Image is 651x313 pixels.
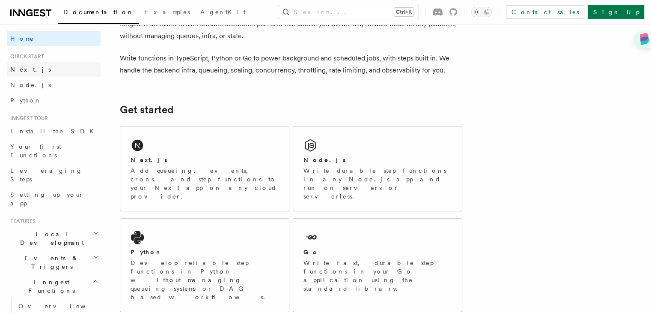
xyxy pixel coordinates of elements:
a: Get started [120,104,173,116]
button: Search...Ctrl+K [278,5,419,19]
a: Setting up your app [7,187,101,211]
a: PythonDevelop reliable step functions in Python without managing queueing systems or DAG based wo... [120,218,289,312]
a: Node.js [7,77,101,93]
a: AgentKit [195,3,251,23]
kbd: Ctrl+K [394,8,413,16]
span: Documentation [63,9,134,15]
span: Python [10,97,42,104]
span: Events & Triggers [7,254,93,271]
button: Inngest Functions [7,274,101,298]
span: Examples [144,9,190,15]
span: Quick start [7,53,44,60]
span: Next.js [10,66,51,73]
span: Inngest Functions [7,278,92,295]
button: Local Development [7,226,101,250]
p: Write fast, durable step functions in your Go application using the standard library. [303,259,452,293]
a: Contact sales [506,5,584,19]
p: Add queueing, events, crons, and step functions to your Next app on any cloud provider. [131,166,279,201]
a: Python [7,93,101,108]
span: Your first Functions [10,143,61,159]
a: Home [7,31,101,46]
span: Overview [18,303,107,310]
a: Node.jsWrite durable step functions in any Node.js app and run on servers or serverless. [293,126,462,211]
span: Home [10,34,34,43]
a: Leveraging Steps [7,163,101,187]
span: Local Development [7,230,93,247]
a: Install the SDK [7,123,101,139]
a: Examples [139,3,195,23]
span: Install the SDK [10,128,99,135]
a: Next.jsAdd queueing, events, crons, and step functions to your Next app on any cloud provider. [120,126,289,211]
h2: Next.js [131,156,167,164]
span: Node.js [10,81,51,88]
p: Write functions in TypeScript, Python or Go to power background and scheduled jobs, with steps bu... [120,52,462,76]
p: Inngest is an event-driven durable execution platform that allows you to run fast, reliable code ... [120,18,462,42]
h2: Node.js [303,156,346,164]
span: Setting up your app [10,191,84,207]
a: Your first Functions [7,139,101,163]
a: GoWrite fast, durable step functions in your Go application using the standard library. [293,218,462,312]
p: Write durable step functions in any Node.js app and run on servers or serverless. [303,166,452,201]
a: Documentation [58,3,139,24]
button: Toggle dark mode [471,7,492,17]
a: Sign Up [588,5,644,19]
span: Features [7,218,36,225]
button: Events & Triggers [7,250,101,274]
h2: Python [131,248,162,256]
span: Inngest tour [7,115,48,122]
p: Develop reliable step functions in Python without managing queueing systems or DAG based workflows. [131,259,279,301]
h2: Go [303,248,319,256]
span: AgentKit [200,9,246,15]
span: Leveraging Steps [10,167,83,183]
a: Next.js [7,62,101,77]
